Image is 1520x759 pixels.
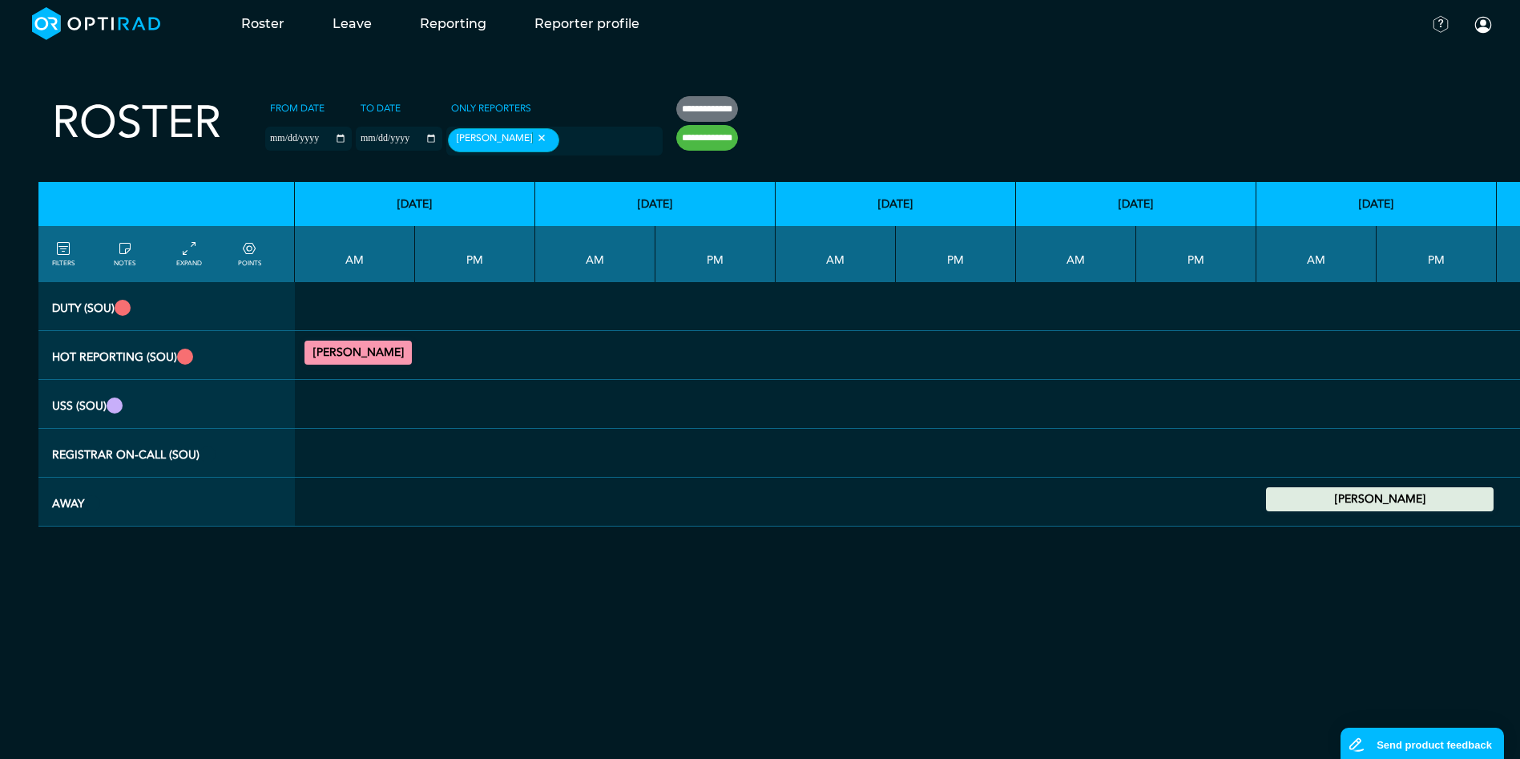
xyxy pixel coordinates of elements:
[1016,182,1256,226] th: [DATE]
[238,240,261,268] a: collapse/expand expected points
[265,96,329,120] label: From date
[304,341,412,365] div: MRI Trauma & Urgent/CT Trauma & Urgent 09:00 - 13:00
[415,226,535,282] th: PM
[1136,226,1256,282] th: PM
[448,128,559,152] div: [PERSON_NAME]
[896,226,1016,282] th: PM
[295,226,415,282] th: AM
[776,226,896,282] th: AM
[1268,490,1491,509] summary: [PERSON_NAME]
[114,240,135,268] a: show/hide notes
[1016,226,1136,282] th: AM
[535,226,655,282] th: AM
[38,331,295,380] th: Hot Reporting (SOU)
[446,96,536,120] label: Only Reporters
[52,240,75,268] a: FILTERS
[1256,226,1377,282] th: AM
[307,343,409,362] summary: [PERSON_NAME]
[655,226,776,282] th: PM
[32,7,161,40] img: brand-opti-rad-logos-blue-and-white-d2f68631ba2948856bd03f2d395fb146ddc8fb01b4b6e9315ea85fa773367...
[176,240,202,268] a: collapse/expand entries
[356,96,405,120] label: To date
[295,182,535,226] th: [DATE]
[38,429,295,478] th: Registrar On-Call (SOU)
[38,282,295,331] th: Duty (SOU)
[562,134,643,148] input: null
[1377,226,1497,282] th: PM
[776,182,1016,226] th: [DATE]
[52,96,221,150] h2: Roster
[38,478,295,527] th: Away
[38,380,295,429] th: USS (SOU)
[1266,487,1494,511] div: Annual Leave 00:00 - 23:59
[535,182,776,226] th: [DATE]
[532,132,550,143] button: Remove item: '40459f4e-e8e3-44d9-9d52-5e58678462c9'
[1256,182,1497,226] th: [DATE]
